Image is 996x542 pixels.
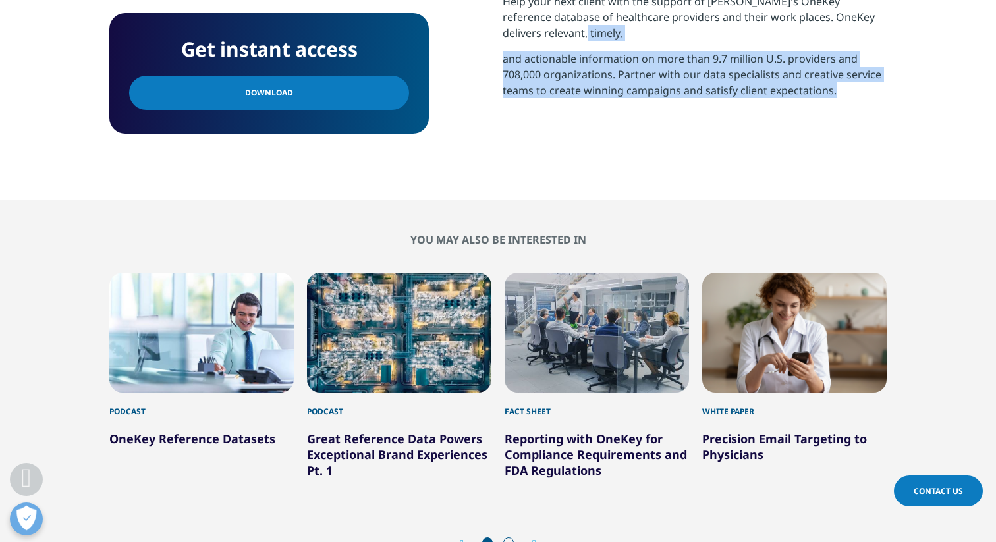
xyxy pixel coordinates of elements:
span: Contact Us [914,485,963,497]
div: Podcast [307,393,491,418]
div: Fact Sheet [505,393,689,418]
a: OneKey Reference Datasets [109,431,275,447]
h4: Get instant access [129,33,409,66]
a: Precision Email Targeting to Physicians [702,431,867,462]
a: Great Reference Data Powers Exceptional Brand Experiences Pt. 1 [307,431,487,478]
div: 1 / 6 [109,273,294,478]
div: 4 / 6 [702,273,887,478]
div: White Paper [702,393,887,418]
div: 2 / 6 [307,273,491,478]
a: Download [129,76,409,110]
div: Podcast [109,393,294,418]
a: Contact Us [894,475,983,506]
span: Download [245,86,293,100]
button: Open Preferences [10,502,43,535]
p: and actionable information on more than 9.7 million U.S. providers and 708,000 organizations. Par... [503,51,887,108]
h2: You may also be interested in [109,233,887,246]
a: Reporting with OneKey for Compliance Requirements and FDA Regulations [505,431,687,478]
div: 3 / 6 [505,273,689,478]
